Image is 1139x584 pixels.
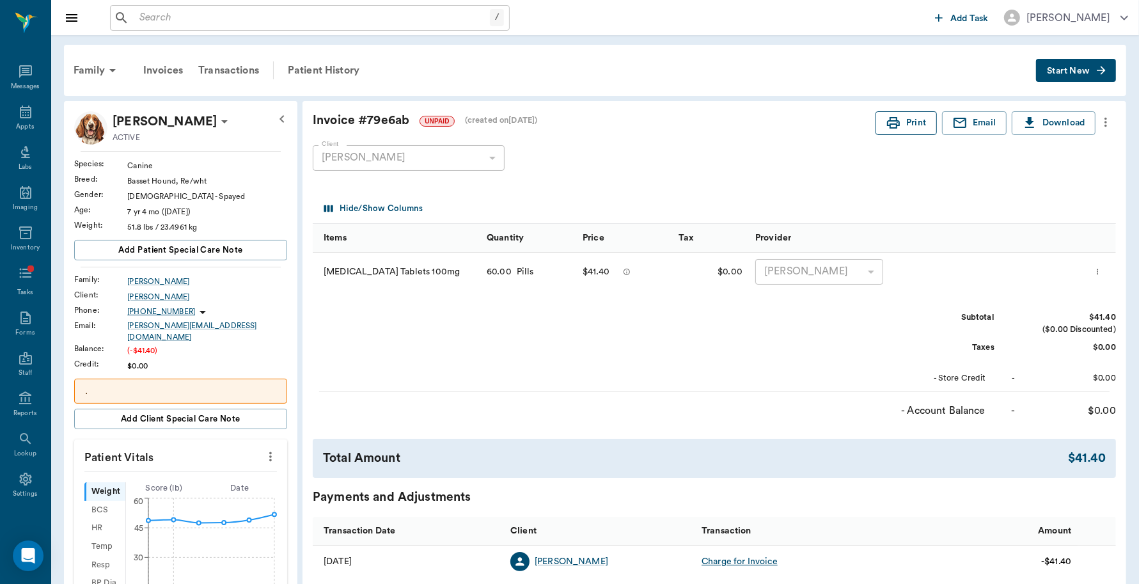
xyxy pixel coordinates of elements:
[136,55,191,86] a: Invoices
[890,372,986,384] div: - Store Credit
[84,537,125,556] div: Temp
[510,513,537,549] div: Client
[1038,513,1071,549] div: Amount
[19,368,32,378] div: Staff
[121,412,240,426] span: Add client Special Care Note
[280,55,367,86] a: Patient History
[755,220,791,256] div: Provider
[127,160,287,171] div: Canine
[127,345,287,356] div: (-$41.40)
[1011,403,1015,418] div: -
[886,516,1078,545] div: Amount
[13,203,38,212] div: Imaging
[11,243,40,253] div: Inventory
[1020,403,1116,418] div: $0.00
[113,132,140,143] p: ACTIVE
[535,555,608,568] div: [PERSON_NAME]
[13,489,38,499] div: Settings
[127,320,287,343] a: [PERSON_NAME][EMAIL_ADDRESS][DOMAIN_NAME]
[11,82,40,91] div: Messages
[1090,261,1105,283] button: more
[74,409,287,429] button: Add client Special Care Note
[583,220,604,256] div: Price
[313,488,1116,507] div: Payments and Adjustments
[679,220,693,256] div: Tax
[876,111,937,135] button: Print
[487,220,524,256] div: Quantity
[16,122,34,132] div: Appts
[13,409,37,418] div: Reports
[66,55,128,86] div: Family
[74,158,127,170] div: Species :
[74,204,127,216] div: Age :
[480,224,576,253] div: Quantity
[490,9,504,26] div: /
[672,224,749,253] div: Tax
[127,291,287,303] a: [PERSON_NAME]
[324,220,347,256] div: Items
[313,145,505,171] div: [PERSON_NAME]
[994,6,1138,29] button: [PERSON_NAME]
[74,320,127,331] div: Email :
[1068,449,1106,468] div: $41.40
[118,243,242,257] span: Add patient Special Care Note
[1026,10,1110,26] div: [PERSON_NAME]
[15,328,35,338] div: Forms
[313,516,504,545] div: Transaction Date
[487,265,512,278] div: 60.00
[1020,312,1116,324] div: $41.40
[899,312,994,324] div: Subtotal
[74,173,127,185] div: Breed :
[324,513,395,549] div: Transaction Date
[313,224,480,253] div: Items
[13,541,43,571] div: Open Intercom Messenger
[113,111,217,132] div: Destiny Verner
[14,449,36,459] div: Lookup
[695,516,886,545] div: Transaction
[1096,111,1116,133] button: more
[583,262,609,281] div: $41.40
[74,111,107,145] img: Profile Image
[942,111,1007,135] button: Email
[323,449,1068,468] div: Total Amount
[127,306,195,317] p: [PHONE_NUMBER]
[313,111,876,130] div: Invoice # 79e6ab
[127,221,287,233] div: 51.8 lbs / 23.4961 kg
[127,276,287,287] a: [PERSON_NAME]
[134,524,143,532] tspan: 45
[74,219,127,231] div: Weight :
[74,343,127,354] div: Balance :
[313,253,480,291] div: [MEDICAL_DATA] Tablets 100mg
[84,519,125,538] div: HR
[127,191,287,202] div: [DEMOGRAPHIC_DATA] - Spayed
[749,224,916,253] div: Provider
[74,189,127,200] div: Gender :
[899,342,994,354] div: Taxes
[127,206,287,217] div: 7 yr 4 mo ([DATE])
[127,360,287,372] div: $0.00
[1020,372,1116,384] div: $0.00
[19,162,32,172] div: Labs
[512,265,534,278] div: Pills
[84,482,125,501] div: Weight
[74,439,287,471] p: Patient Vitals
[17,288,33,297] div: Tasks
[1012,372,1015,384] div: -
[702,513,751,549] div: Transaction
[324,555,352,568] div: 08/27/25
[930,6,994,29] button: Add Task
[576,224,672,253] div: Price
[322,139,339,148] label: Client
[134,9,490,27] input: Search
[134,498,143,505] tspan: 60
[1041,555,1071,568] div: -$41.40
[191,55,267,86] a: Transactions
[74,358,127,370] div: Credit :
[504,516,695,545] div: Client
